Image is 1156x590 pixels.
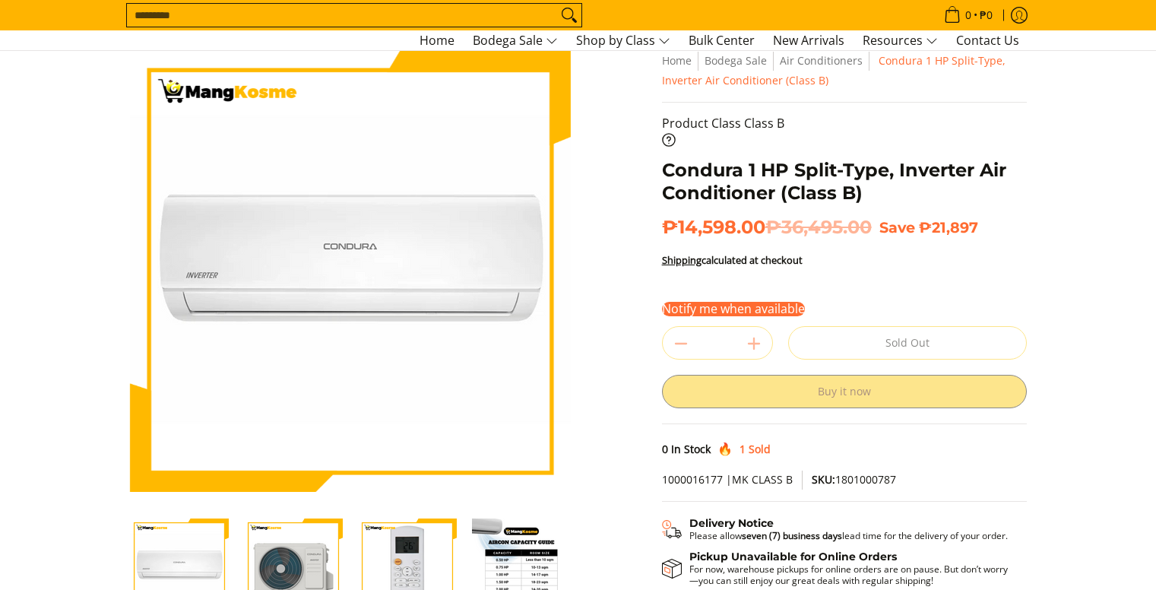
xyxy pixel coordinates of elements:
a: Contact Us [949,31,1027,50]
a: Bodega Sale [465,31,565,50]
span: 0 [963,10,974,21]
a: Home [412,31,462,50]
span: Home [420,32,454,49]
span: Bodega Sale [473,31,558,50]
span: ₱0 [977,10,995,21]
img: Condura 1 HP Split-Type, Inverter Air Conditioner (Class B) [130,51,571,492]
a: New Arrivals [765,31,852,50]
a: Resources [855,31,945,50]
span: Resources [863,31,938,50]
span: Shop by Class [576,31,670,50]
button: Search [557,4,581,27]
span: Contact Us [956,32,1019,49]
nav: Main Menu [145,30,1027,50]
span: Bulk Center [689,32,755,49]
a: Shop by Class [568,31,678,50]
span: New Arrivals [773,32,844,49]
span: • [939,7,997,24]
a: Bulk Center [681,31,762,50]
